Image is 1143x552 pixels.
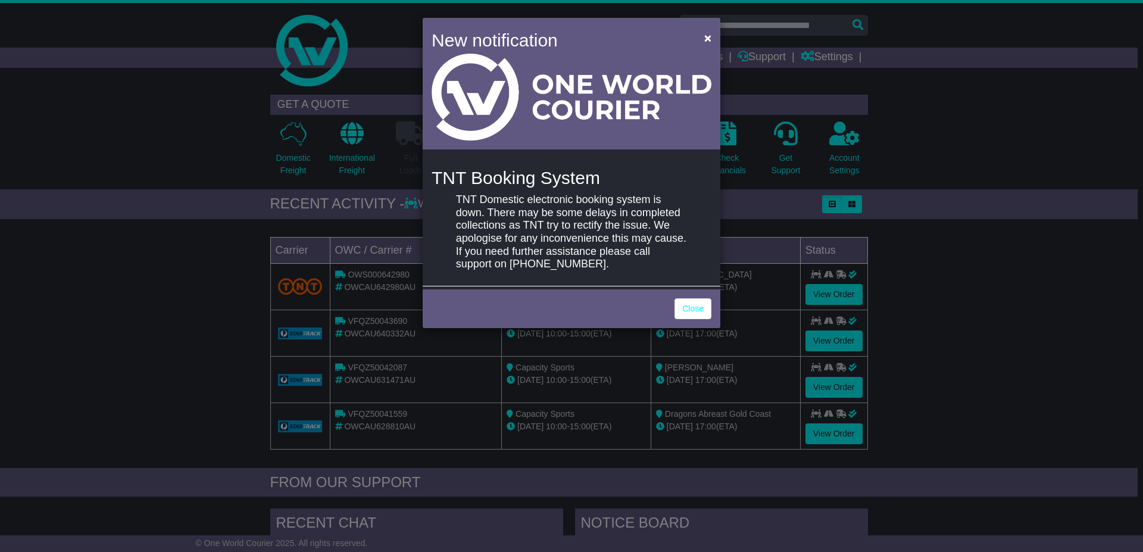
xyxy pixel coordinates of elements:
img: Light [432,54,711,141]
a: Close [674,298,711,319]
button: Close [698,26,717,50]
h4: New notification [432,27,687,54]
span: × [704,31,711,45]
p: TNT Domestic electronic booking system is down. There may be some delays in completed collections... [456,194,687,271]
h4: TNT Booking System [432,168,711,188]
